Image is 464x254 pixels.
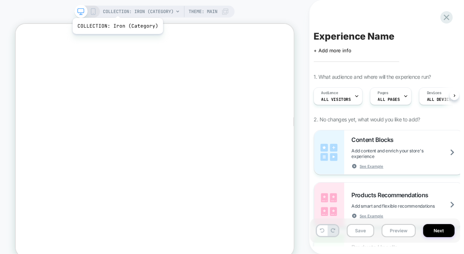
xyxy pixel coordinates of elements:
span: Add content and enrich your store's experience [352,148,463,159]
button: Next [423,224,455,237]
span: ALL DEVICES [427,97,454,102]
span: Add smart and flexible recommendations [352,203,454,209]
span: Theme: MAIN [189,6,217,18]
span: 2. No changes yet, what would you like to add? [314,116,420,123]
span: Audience [321,90,338,96]
span: See Example [360,213,384,219]
button: Save [347,224,374,237]
button: Preview [382,224,416,237]
span: Products Recommendations [352,191,432,199]
span: COLLECTION: Iron (Category) [103,6,174,18]
span: Experience Name [314,31,394,42]
span: Pages [378,90,388,96]
span: ALL PAGES [378,97,400,102]
span: Devices [427,90,442,96]
span: + Add more info [314,47,351,53]
span: Content Blocks [352,136,397,143]
span: All Visitors [321,97,351,102]
span: 1. What audience and where will the experience run? [314,74,431,80]
span: See Example [360,164,384,169]
span: Hi. Need any help? [4,5,54,11]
